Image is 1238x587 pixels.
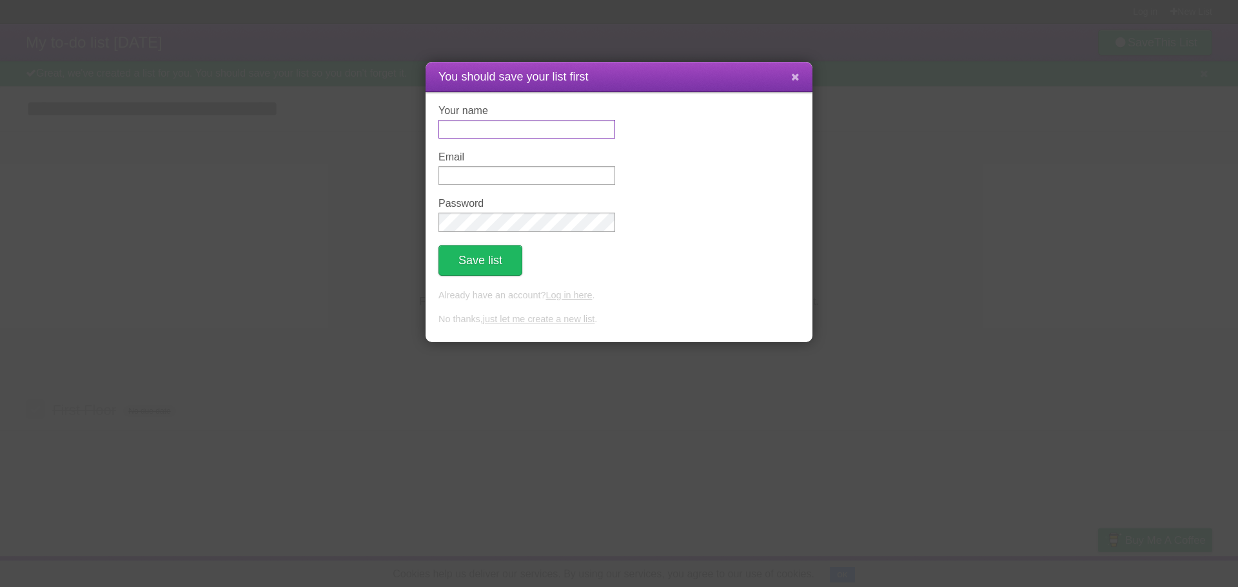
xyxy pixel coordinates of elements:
h1: You should save your list first [438,68,800,86]
p: Already have an account? . [438,289,800,303]
label: Email [438,151,615,163]
label: Password [438,198,615,209]
button: Save list [438,245,522,276]
a: Log in here [545,290,592,300]
a: just let me create a new list [483,314,595,324]
p: No thanks, . [438,313,800,327]
label: Your name [438,105,615,117]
